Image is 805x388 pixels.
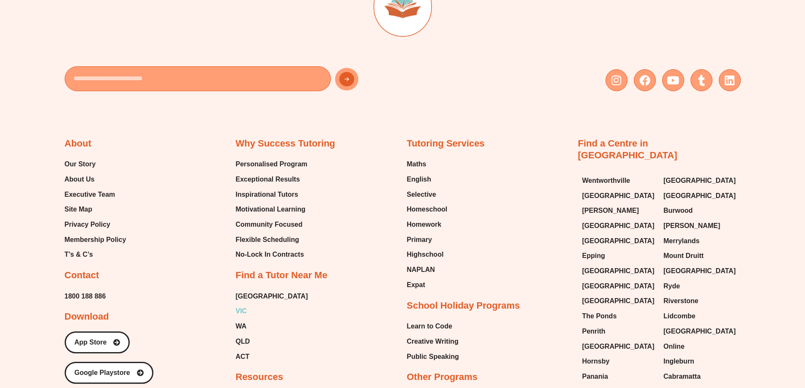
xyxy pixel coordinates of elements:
span: English [407,173,431,186]
h2: Find a Tutor Near Me [236,269,327,282]
span: Highschool [407,248,444,261]
a: Inspirational Tutors [236,188,308,201]
span: Site Map [65,203,93,216]
span: [GEOGRAPHIC_DATA] [582,220,655,232]
a: Homeschool [407,203,448,216]
span: Creative Writing [407,335,458,348]
a: Learn to Code [407,320,459,333]
span: [GEOGRAPHIC_DATA] [663,190,736,202]
a: T’s & C’s [65,248,126,261]
a: [GEOGRAPHIC_DATA] [582,295,655,307]
a: Community Focused [236,218,308,231]
a: Primary [407,233,448,246]
span: Flexible Scheduling [236,233,299,246]
span: [GEOGRAPHIC_DATA] [663,265,736,277]
span: Inspirational Tutors [236,188,298,201]
a: Exceptional Results [236,173,308,186]
a: Flexible Scheduling [236,233,308,246]
a: Penrith [582,325,655,338]
a: About Us [65,173,126,186]
span: Community Focused [236,218,303,231]
a: Mount Druitt [663,250,737,262]
a: [GEOGRAPHIC_DATA] [582,340,655,353]
h2: Contact [65,269,99,282]
a: [GEOGRAPHIC_DATA] [582,220,655,232]
h2: Download [65,311,109,323]
span: Merrylands [663,235,699,247]
a: [GEOGRAPHIC_DATA] [663,174,737,187]
span: No-Lock In Contracts [236,248,304,261]
span: Our Story [65,158,96,171]
span: Homework [407,218,442,231]
a: Creative Writing [407,335,459,348]
a: QLD [236,335,308,348]
a: Panania [582,370,655,383]
span: [GEOGRAPHIC_DATA] [582,295,655,307]
h2: Tutoring Services [407,138,485,150]
span: [GEOGRAPHIC_DATA] [582,265,655,277]
a: Membership Policy [65,233,126,246]
span: [GEOGRAPHIC_DATA] [582,280,655,293]
a: Selective [407,188,448,201]
a: Maths [407,158,448,171]
form: New Form [65,66,398,95]
a: Hornsby [582,355,655,368]
span: VIC [236,305,247,317]
span: [GEOGRAPHIC_DATA] [582,190,655,202]
a: [GEOGRAPHIC_DATA] [582,235,655,247]
a: Executive Team [65,188,126,201]
span: Wentworthville [582,174,630,187]
a: No-Lock In Contracts [236,248,308,261]
a: Site Map [65,203,126,216]
a: [GEOGRAPHIC_DATA] [582,280,655,293]
span: Burwood [663,204,693,217]
h2: Other Programs [407,371,478,383]
a: NAPLAN [407,263,448,276]
a: Google Playstore [65,362,153,384]
h2: Why Success Tutoring [236,138,336,150]
span: Expat [407,279,426,291]
a: ACT [236,350,308,363]
a: Homework [407,218,448,231]
span: Google Playstore [74,369,130,376]
span: About Us [65,173,95,186]
a: Merrylands [663,235,737,247]
span: [PERSON_NAME] [582,204,639,217]
a: 1800 188 886 [65,290,106,303]
span: Primary [407,233,432,246]
a: [GEOGRAPHIC_DATA] [663,190,737,202]
a: [GEOGRAPHIC_DATA] [582,265,655,277]
div: 聊天小组件 [655,293,805,388]
a: [GEOGRAPHIC_DATA] [663,265,737,277]
a: Our Story [65,158,126,171]
span: QLD [236,335,250,348]
a: [PERSON_NAME] [663,220,737,232]
h2: School Holiday Programs [407,300,520,312]
span: Panania [582,370,608,383]
a: Find a Centre in [GEOGRAPHIC_DATA] [578,138,677,161]
span: Mount Druitt [663,250,704,262]
span: Exceptional Results [236,173,300,186]
iframe: Chat Widget [655,293,805,388]
span: Epping [582,250,605,262]
a: [GEOGRAPHIC_DATA] [236,290,308,303]
span: Penrith [582,325,606,338]
a: Ryde [663,280,737,293]
span: Personalised Program [236,158,308,171]
h2: Resources [236,371,284,383]
a: Public Speaking [407,350,459,363]
span: [GEOGRAPHIC_DATA] [582,340,655,353]
a: The Ponds [582,310,655,323]
span: Motivational Learning [236,203,306,216]
a: Wentworthville [582,174,655,187]
a: Epping [582,250,655,262]
span: [PERSON_NAME] [663,220,720,232]
span: [GEOGRAPHIC_DATA] [663,174,736,187]
a: Expat [407,279,448,291]
span: T’s & C’s [65,248,93,261]
a: WA [236,320,308,333]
